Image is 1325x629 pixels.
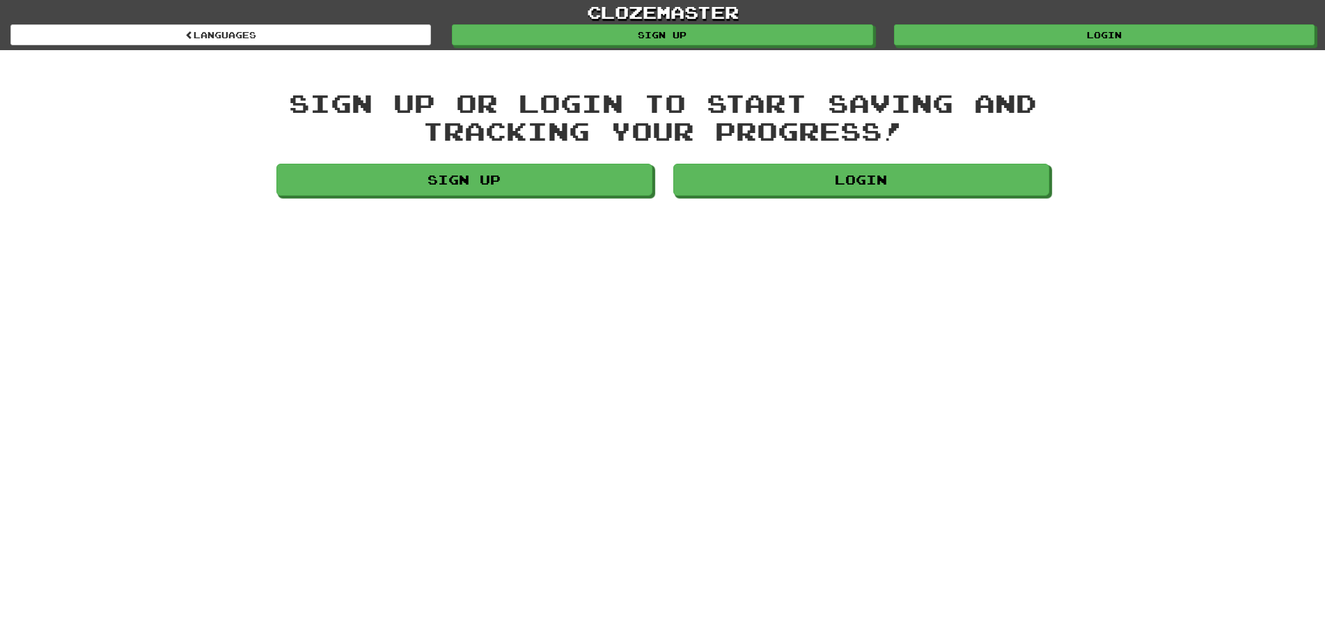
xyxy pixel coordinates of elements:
a: Sign up [452,24,872,45]
a: Sign up [276,164,652,196]
a: Login [673,164,1049,196]
a: Login [894,24,1315,45]
div: Sign up or login to start saving and tracking your progress! [276,89,1049,144]
a: Languages [10,24,431,45]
